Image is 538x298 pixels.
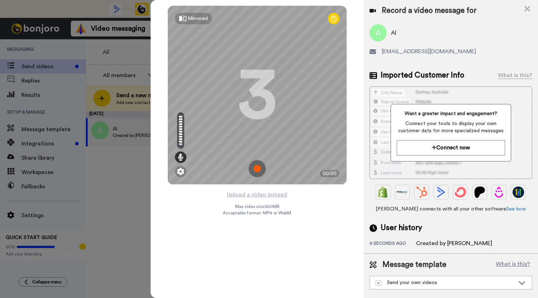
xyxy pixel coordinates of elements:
[376,280,381,286] img: demo-template.svg
[416,239,492,248] div: Created by [PERSON_NAME]
[498,71,532,80] div: What is this?
[474,187,485,198] img: Patreon
[493,187,505,198] img: Drip
[397,110,505,117] span: Want a greater impact and engagement?
[320,170,339,177] div: 00:00
[455,187,466,198] img: ConvertKit
[381,223,422,233] span: User history
[494,259,532,270] button: What is this?
[235,204,279,209] span: Max video size: 500 MB
[376,279,515,286] div: Send your own videos
[381,70,464,81] span: Imported Customer Info
[382,259,446,270] span: Message template
[177,168,184,175] img: ic_gear.svg
[513,187,524,198] img: GoHighLevel
[370,205,532,213] span: [PERSON_NAME] connects with all your other software
[397,120,505,134] span: Connect your tools to display your own customer data for more specialized messages
[249,160,266,177] img: ic_record_start.svg
[370,240,416,248] div: 9 seconds ago
[223,210,291,216] span: Acceptable format: MP4 or WebM
[506,207,526,212] a: See how
[416,187,427,198] img: Hubspot
[377,187,389,198] img: Shopify
[238,68,277,122] div: 3
[225,190,289,199] button: Upload a video instead
[397,140,505,155] button: Connect now
[397,187,408,198] img: Ontraport
[435,187,447,198] img: ActiveCampaign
